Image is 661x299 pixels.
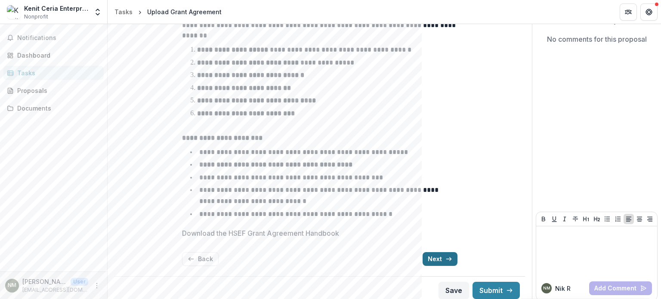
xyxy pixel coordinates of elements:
[17,86,97,95] div: Proposals
[592,214,602,224] button: Heading 2
[3,83,104,98] a: Proposals
[22,277,67,286] p: [PERSON_NAME]
[559,214,570,224] button: Italicize
[620,3,637,21] button: Partners
[538,214,549,224] button: Bold
[473,282,520,299] button: Submit
[114,7,133,16] div: Tasks
[423,252,457,266] button: Next
[17,51,97,60] div: Dashboard
[8,283,16,288] div: Nik Raihan Binti Mohamed
[543,286,550,290] div: Nik Raihan Binti Mohamed
[634,214,645,224] button: Align Center
[624,214,634,224] button: Align Left
[3,31,104,45] button: Notifications
[3,66,104,80] a: Tasks
[147,7,222,16] div: Upload Grant Agreement
[555,284,571,293] p: Nik R
[71,278,88,286] p: User
[111,6,225,18] nav: breadcrumb
[640,3,658,21] button: Get Help
[645,214,655,224] button: Align Right
[24,13,48,21] span: Nonprofit
[182,228,339,238] p: Download the HSEF Grant Agreement Handbook
[111,6,136,18] a: Tasks
[581,214,591,224] button: Heading 1
[17,34,100,42] span: Notifications
[547,34,647,44] p: No comments for this proposal
[549,214,559,224] button: Underline
[182,252,219,266] button: Back
[17,104,97,113] div: Documents
[439,282,469,299] button: Save
[22,286,88,294] p: [EMAIL_ADDRESS][DOMAIN_NAME]
[92,281,102,291] button: More
[24,4,88,13] div: Kenit Ceria Enterprise
[92,3,104,21] button: Open entity switcher
[3,48,104,62] a: Dashboard
[602,214,612,224] button: Bullet List
[570,214,581,224] button: Strike
[3,101,104,115] a: Documents
[7,5,21,19] img: Kenit Ceria Enterprise
[589,281,652,295] button: Add Comment
[17,68,97,77] div: Tasks
[613,214,623,224] button: Ordered List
